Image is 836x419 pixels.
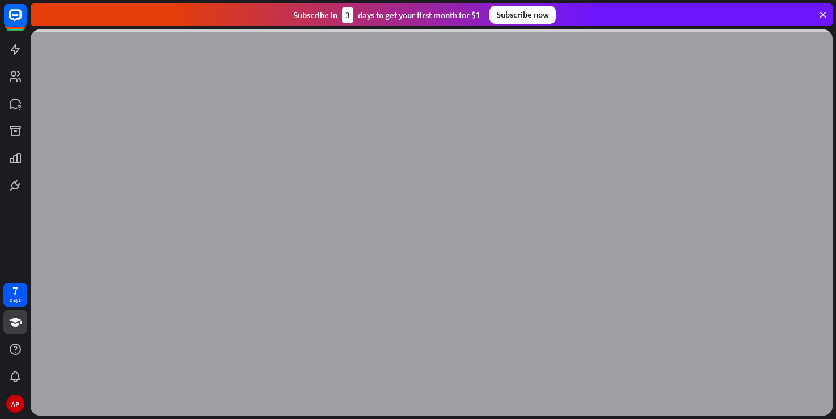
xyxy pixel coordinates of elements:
[489,6,556,24] div: Subscribe now
[342,7,353,23] div: 3
[293,7,480,23] div: Subscribe in days to get your first month for $1
[6,395,24,413] div: AP
[3,283,27,307] a: 7 days
[12,286,18,296] div: 7
[10,296,21,304] div: days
